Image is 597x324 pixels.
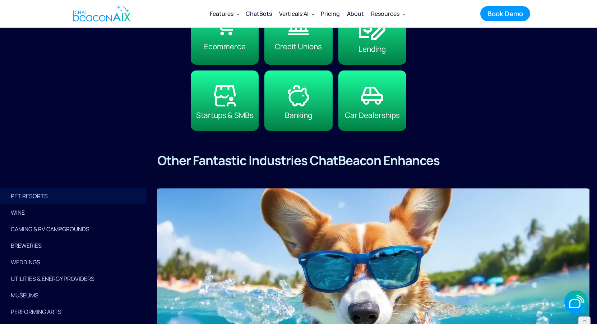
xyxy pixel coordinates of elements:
div: WEDDINGS [11,257,139,267]
div: BREWERIES [11,241,139,251]
div: Features [206,5,242,22]
a: Startups & SMBs [191,70,259,131]
div: Credit Unions [275,35,322,58]
a: Book Demo [480,6,530,21]
div: WINE [11,207,139,218]
a: About [343,4,367,23]
div: Car Dealerships [345,106,400,124]
a: ChatBots [242,5,276,22]
a: Pricing [317,4,343,23]
img: Dropdown [402,13,405,15]
div: Features [210,9,233,19]
div: Banking [285,106,312,124]
img: Dropdown [311,13,314,15]
img: Dropdown [236,13,239,15]
div: About [347,9,364,19]
a: home [67,1,134,26]
div: CAMING & RV CAMPGROUNDS [11,224,139,234]
div: PERFORMING ARTS [11,307,139,317]
div: Startups & SMBs [196,106,254,124]
div: Verticals AI [279,9,309,19]
div: PET RESORTS [11,191,136,201]
div: Pricing [321,9,340,19]
a: Car Dealerships [338,70,406,131]
div: Ecommerce [204,35,246,58]
div: Utilities & Energy Providers [11,274,139,284]
div: Book Demo [487,9,523,18]
a: Banking [264,70,332,131]
div: ChatBots [246,9,272,19]
div: MUSEUMS [11,290,139,300]
div: Resources [367,5,408,22]
div: Lending [358,40,386,58]
div: Resources [371,9,399,19]
div: Verticals AI [276,5,317,22]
